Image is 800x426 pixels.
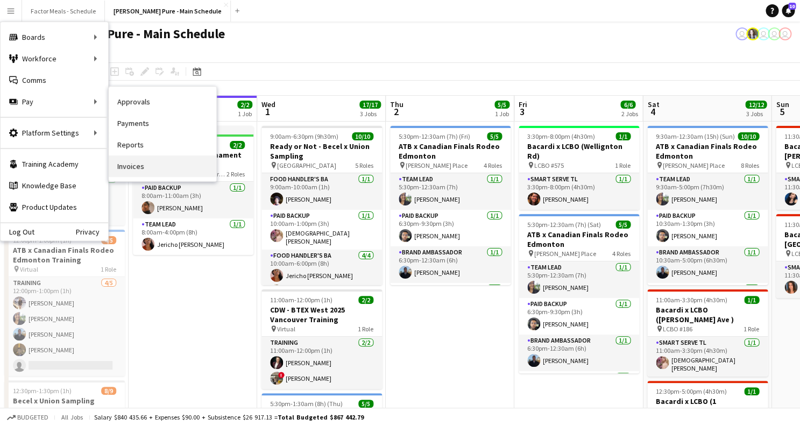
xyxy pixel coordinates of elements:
a: Log Out [1,228,34,236]
span: LCBO #575 [534,161,564,169]
span: 2 Roles [226,170,245,178]
span: 17/17 [359,101,381,109]
span: 1 [260,105,275,118]
span: 8 Roles [741,161,759,169]
h3: ATB x Canadian Finals Rodeo Edmonton [647,141,768,161]
a: Comms [1,69,108,91]
span: 10/10 [738,132,759,140]
h3: Bacardi x LCBO (Wellignton Rd) [519,141,639,161]
span: Virtual [277,325,295,333]
span: 4 [646,105,659,118]
a: Invoices [109,155,216,177]
app-job-card: 9:30am-12:30am (15h) (Sun)10/10ATB x Canadian Finals Rodeo Edmonton [PERSON_NAME] Place8 RolesTea... [647,126,768,285]
span: All jobs [59,413,85,421]
app-job-card: 12:00pm-1:00pm (1h)4/5ATB x Canadian Finals Rodeo Edmonton Training Virtual1 RoleTraining4/512:00... [4,230,125,376]
app-card-role: Paid Backup1/16:30pm-9:30pm (3h)[PERSON_NAME] [390,210,511,246]
a: Approvals [109,91,216,112]
a: Product Updates [1,196,108,218]
span: 10 [788,3,796,10]
span: Virtual [20,265,38,273]
a: Reports [109,134,216,155]
a: 10 [782,4,795,17]
app-user-avatar: Tifany Scifo [778,27,791,40]
span: 5/5 [615,221,631,229]
app-job-card: 9:00am-6:30pm (9h30m)10/10Ready or Not - Becel x Union Sampling [GEOGRAPHIC_DATA]5 RolesFood Hand... [261,126,382,285]
h3: ATB x Canadian Finals Rodeo Edmonton Training [4,245,125,265]
div: Workforce [1,48,108,69]
span: Thu [390,100,403,109]
app-job-card: 11:00am-12:00pm (1h)2/2CDW - BTEX West 2025 Vancouver Training Virtual1 RoleTraining2/211:00am-12... [261,289,382,389]
span: 5 Roles [355,161,373,169]
app-card-role: Team Lead1/15:30pm-12:30am (7h)[PERSON_NAME] [390,173,511,210]
h3: Ready or Not - Becel x Union Sampling [261,141,382,161]
span: 2/2 [358,296,373,304]
span: 1/1 [744,387,759,395]
span: 5:30pm-12:30am (7h) (Sat) [527,221,601,229]
app-job-card: 3:30pm-8:00pm (4h30m)1/1Bacardi x LCBO (Wellignton Rd) LCBO #5751 RoleSmart Serve TL1/13:30pm-8:0... [519,126,639,210]
app-job-card: 5:30pm-12:30am (7h) (Sat)5/5ATB x Canadian Finals Rodeo Edmonton [PERSON_NAME] Place4 RolesTeam L... [519,214,639,373]
span: 3:30pm-8:00pm (4h30m) [527,132,595,140]
h1: [PERSON_NAME] Pure - Main Schedule [9,26,225,42]
app-job-card: 5:30pm-12:30am (7h) (Fri)5/5ATB x Canadian Finals Rodeo Edmonton [PERSON_NAME] Place4 RolesTeam L... [390,126,511,285]
app-card-role: Brand Ambassador1/16:30pm-12:30am (6h)[PERSON_NAME] [390,246,511,283]
a: Privacy [76,228,108,236]
app-job-card: 11:00am-3:30pm (4h30m)1/1Bacardi x LCBO ([PERSON_NAME] Ave ) LCBO #1861 RoleSmart Serve TL1/111:0... [647,289,768,377]
span: 3 [517,105,527,118]
span: 10/10 [352,132,373,140]
a: Training Academy [1,153,108,175]
app-card-role: Smart Serve TL1/13:30pm-8:00pm (4h30m)[PERSON_NAME] [519,173,639,210]
span: 2/2 [230,141,245,149]
app-card-role: Brand Ambassador1/110:30am-5:00pm (6h30m)[PERSON_NAME] [647,246,768,283]
h3: Bacardi x LCBO ([PERSON_NAME] Ave ) [647,305,768,324]
span: LCBO #186 [663,325,692,333]
app-card-role: Paid Backup1/18:00am-11:00am (3h)[PERSON_NAME] [133,182,253,218]
div: Pay [1,91,108,112]
app-user-avatar: Tifany Scifo [768,27,781,40]
app-card-role: Training4/512:00pm-1:00pm (1h)[PERSON_NAME][PERSON_NAME][PERSON_NAME][PERSON_NAME] [4,277,125,376]
span: 12/12 [745,101,767,109]
span: Wed [261,100,275,109]
span: 1/1 [744,296,759,304]
app-card-role: Team Lead1/15:30pm-12:30am (7h)[PERSON_NAME] [519,261,639,298]
div: Boards [1,26,108,48]
span: [PERSON_NAME] Place [534,250,596,258]
h3: CDW - BTEX West 2025 Vancouver Training [261,305,382,324]
span: [PERSON_NAME] Place [406,161,468,169]
span: 9:30am-12:30am (15h) (Sun) [656,132,735,140]
span: 12:30pm-5:00pm (4h30m) [656,387,727,395]
span: Total Budgeted $867 442.79 [278,413,364,421]
div: 3 Jobs [360,110,380,118]
app-card-role: Brand Ambassador1/16:30pm-12:30am (6h)[PERSON_NAME] [519,335,639,371]
span: 6/6 [620,101,635,109]
app-job-card: In progress8:00am-4:00pm (8h)2/2Montellier Golf Tournament [GEOGRAPHIC_DATA] Lionhead Golf and Co... [133,126,253,255]
div: Salary $840 435.66 + Expenses $90.00 + Subsistence $26 917.13 = [94,413,364,421]
a: Payments [109,112,216,134]
span: 1 Role [744,325,759,333]
span: 11:00am-3:30pm (4h30m) [656,296,727,304]
app-user-avatar: Ashleigh Rains [746,27,759,40]
app-card-role: Food Handler's BA4/410:00am-6:00pm (8h)Jericho [PERSON_NAME] [261,250,382,333]
app-user-avatar: Tifany Scifo [757,27,770,40]
app-card-role: Brand Ambassador2/2 [647,283,768,335]
span: 2/2 [237,101,252,109]
span: 5/5 [494,101,509,109]
app-card-role: Food Handler's BA1/19:00am-10:00am (1h)[PERSON_NAME] [261,173,382,210]
h3: ATB x Canadian Finals Rodeo Edmonton [390,141,511,161]
span: 1/1 [615,132,631,140]
span: 1 Role [101,265,116,273]
button: Budgeted [5,411,50,423]
span: Sun [776,100,789,109]
span: 4 Roles [484,161,502,169]
app-card-role: Paid Backup1/110:00am-1:00pm (3h)[DEMOGRAPHIC_DATA][PERSON_NAME] [261,210,382,250]
span: 1 Role [358,325,373,333]
span: 4 Roles [612,250,631,258]
span: 5 [774,105,789,118]
div: 2 Jobs [621,110,638,118]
